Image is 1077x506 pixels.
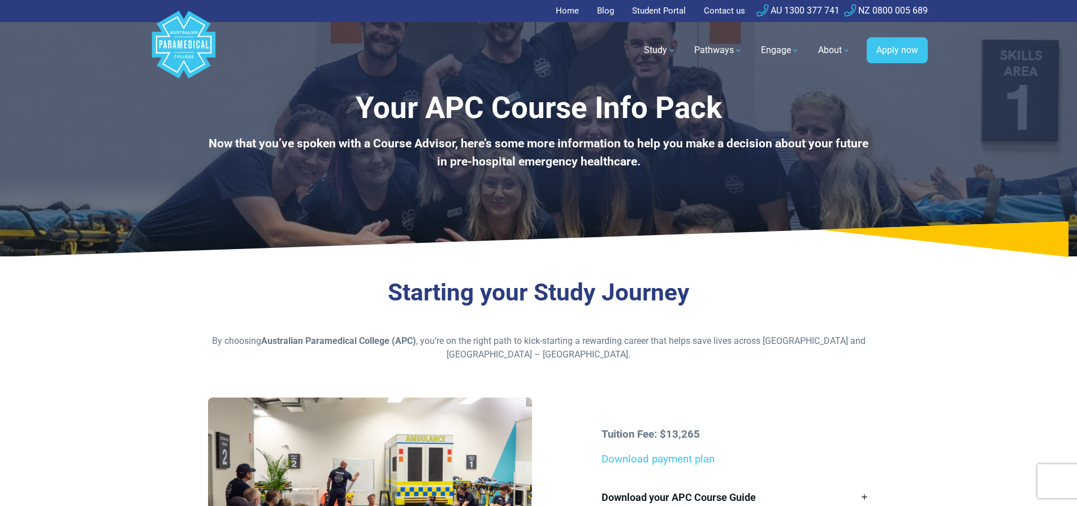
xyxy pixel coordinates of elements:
a: Pathways [687,34,750,66]
a: Apply now [867,37,928,63]
a: NZ 0800 005 689 [844,5,928,16]
strong: Tuition Fee: $13,265 [602,428,700,440]
h1: Your APC Course Info Pack [208,90,870,126]
b: Now that you’ve spoken with a Course Advisor, here’s some more information to help you make a dec... [209,137,868,168]
a: Australian Paramedical College [150,22,218,79]
a: Download payment plan [602,453,715,465]
h3: Starting your Study Journey [208,278,870,307]
a: AU 1300 377 741 [756,5,840,16]
a: Study [637,34,683,66]
p: By choosing , you’re on the right path to kick-starting a rewarding career that helps save lives ... [208,334,870,361]
a: Engage [754,34,807,66]
strong: Australian Paramedical College (APC) [261,335,416,346]
a: About [811,34,858,66]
